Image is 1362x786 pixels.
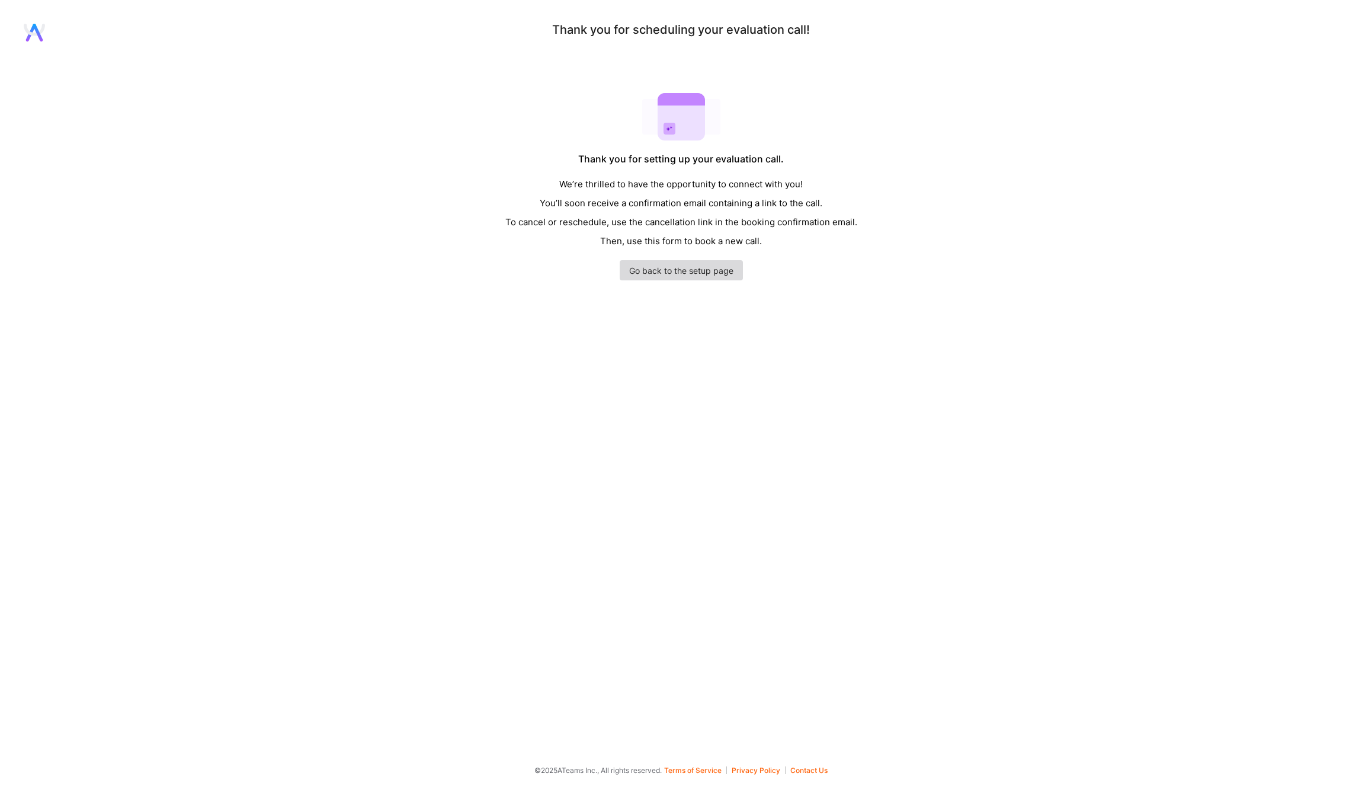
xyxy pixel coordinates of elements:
div: Thank you for setting up your evaluation call. [578,153,784,165]
span: © 2025 ATeams Inc., All rights reserved. [534,764,662,777]
button: Contact Us [790,766,828,774]
div: Thank you for scheduling your evaluation call! [552,24,810,36]
button: Terms of Service [664,766,727,774]
div: We’re thrilled to have the opportunity to connect with you! You’ll soon receive a confirmation em... [505,175,857,251]
button: Privacy Policy [732,766,786,774]
a: Go back to the setup page [620,260,743,280]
